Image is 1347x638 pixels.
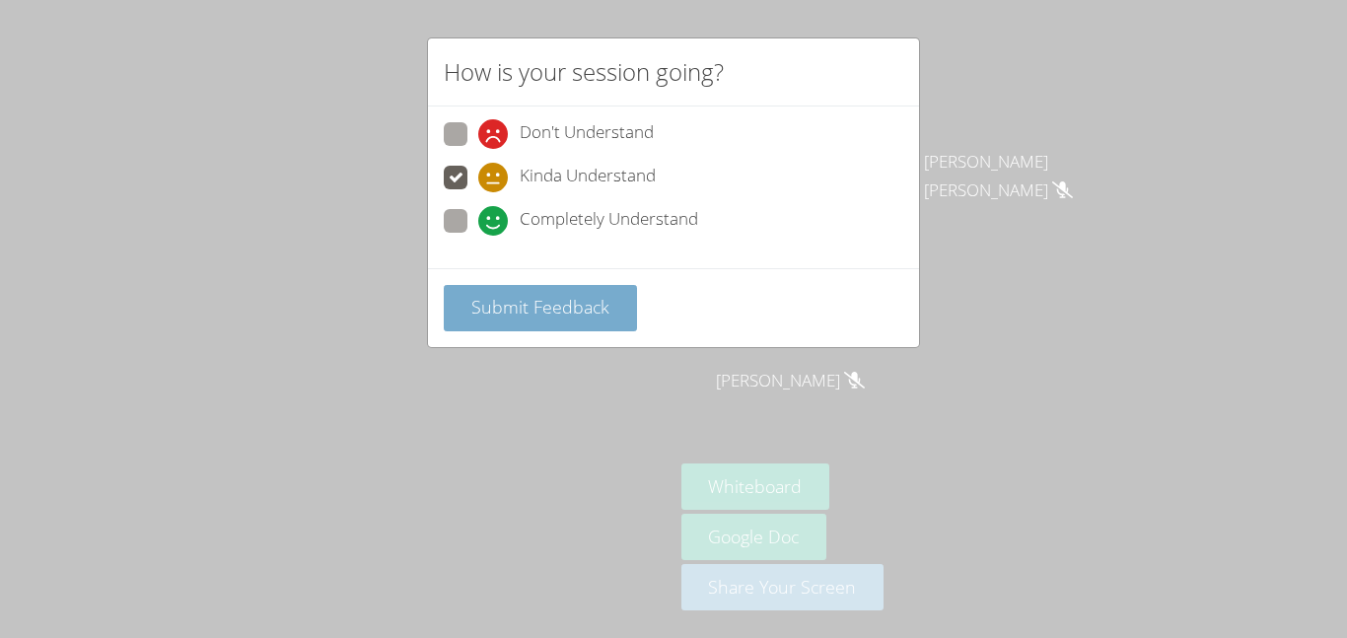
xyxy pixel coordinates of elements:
span: Submit Feedback [471,295,609,319]
span: Don't Understand [520,119,654,149]
h2: How is your session going? [444,54,724,90]
button: Submit Feedback [444,285,637,331]
span: Completely Understand [520,206,698,236]
span: Kinda Understand [520,163,656,192]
